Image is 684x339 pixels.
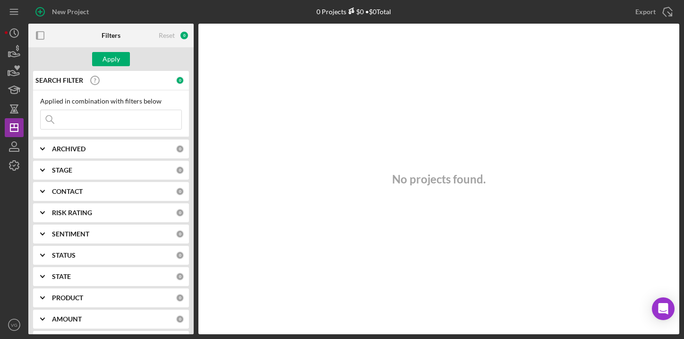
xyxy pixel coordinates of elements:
[102,32,120,39] b: Filters
[52,315,82,323] b: AMOUNT
[52,273,71,280] b: STATE
[626,2,679,21] button: Export
[52,252,76,259] b: STATUS
[176,166,184,174] div: 0
[52,209,92,217] b: RISK RATING
[176,145,184,153] div: 0
[159,32,175,39] div: Reset
[176,315,184,323] div: 0
[635,2,656,21] div: Export
[180,31,189,40] div: 0
[176,76,184,85] div: 0
[52,2,89,21] div: New Project
[52,166,72,174] b: STAGE
[176,187,184,196] div: 0
[40,97,182,105] div: Applied in combination with filters below
[176,209,184,217] div: 0
[176,272,184,281] div: 0
[176,294,184,302] div: 0
[103,52,120,66] div: Apply
[28,2,98,21] button: New Project
[52,294,83,302] b: PRODUCT
[176,251,184,260] div: 0
[392,173,486,186] h3: No projects found.
[52,188,83,195] b: CONTACT
[92,52,130,66] button: Apply
[5,315,24,334] button: VG
[652,297,675,320] div: Open Intercom Messenger
[316,8,391,16] div: 0 Projects • $0 Total
[346,8,364,16] div: $0
[52,145,85,153] b: ARCHIVED
[176,230,184,238] div: 0
[52,230,89,238] b: SENTIMENT
[11,322,17,328] text: VG
[35,77,83,84] b: SEARCH FILTER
